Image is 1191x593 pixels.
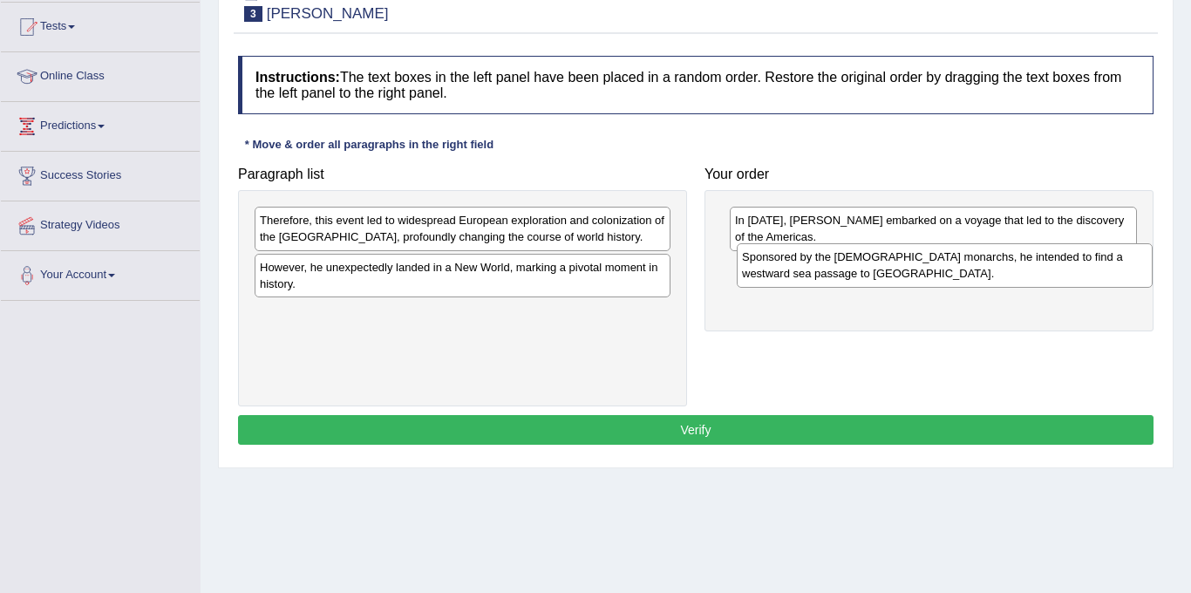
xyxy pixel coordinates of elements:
div: In [DATE], [PERSON_NAME] embarked on a voyage that led to the discovery of the Americas. [730,207,1137,250]
div: Sponsored by the [DEMOGRAPHIC_DATA] monarchs, he intended to find a westward sea passage to [GEOG... [737,243,1153,287]
span: 3 [244,6,262,22]
div: * Move & order all paragraphs in the right field [238,136,500,153]
a: Predictions [1,102,200,146]
a: Your Account [1,251,200,295]
h4: The text boxes in the left panel have been placed in a random order. Restore the original order b... [238,56,1154,114]
h4: Paragraph list [238,167,687,182]
a: Success Stories [1,152,200,195]
a: Tests [1,3,200,46]
a: Online Class [1,52,200,96]
small: [PERSON_NAME] [267,5,389,22]
button: Verify [238,415,1154,445]
h4: Your order [704,167,1154,182]
div: However, he unexpectedly landed in a New World, marking a pivotal moment in history. [255,254,670,297]
a: Strategy Videos [1,201,200,245]
div: Therefore, this event led to widespread European exploration and colonization of the [GEOGRAPHIC_... [255,207,670,250]
b: Instructions: [255,70,340,85]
